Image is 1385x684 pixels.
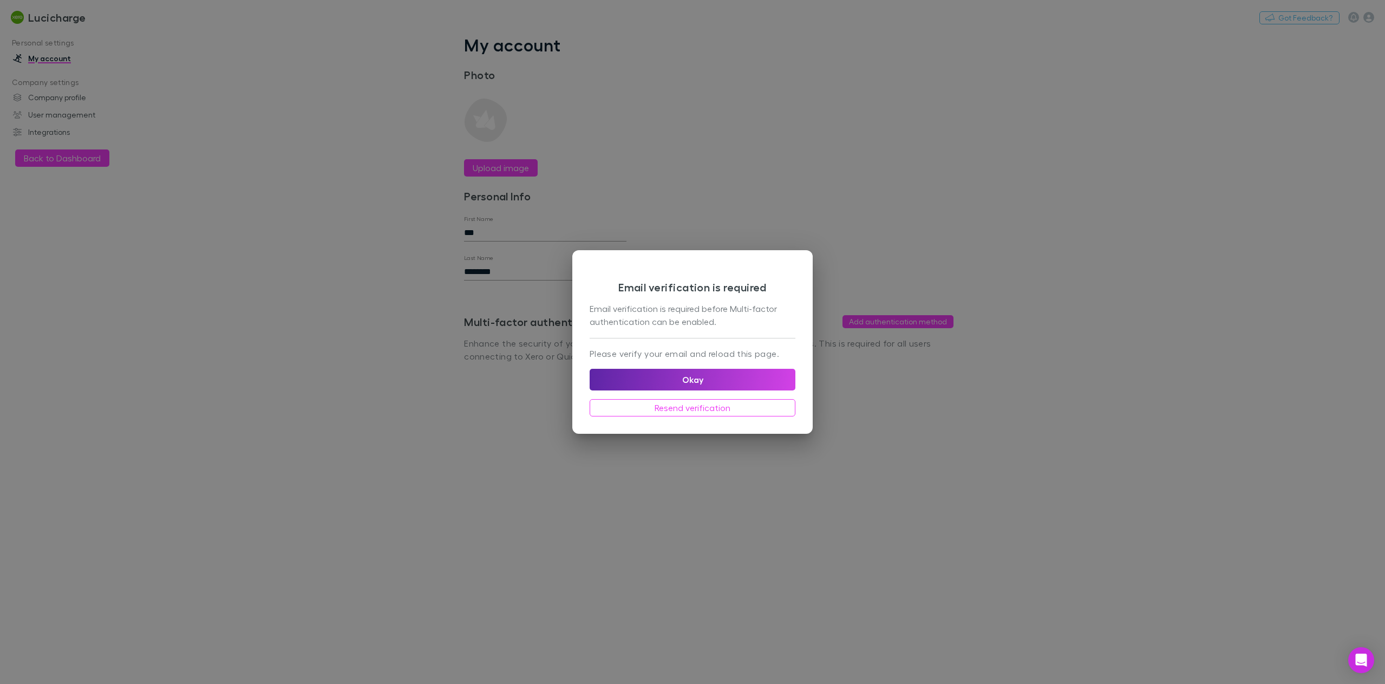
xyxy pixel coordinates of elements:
[590,369,795,390] button: Okay
[590,347,795,360] p: Please verify your email and reload this page.
[590,281,795,294] h3: Email verification is required
[1348,647,1374,673] div: Open Intercom Messenger
[590,302,795,329] div: Email verification is required before Multi-factor authentication can be enabled.
[590,399,795,416] button: Resend verification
